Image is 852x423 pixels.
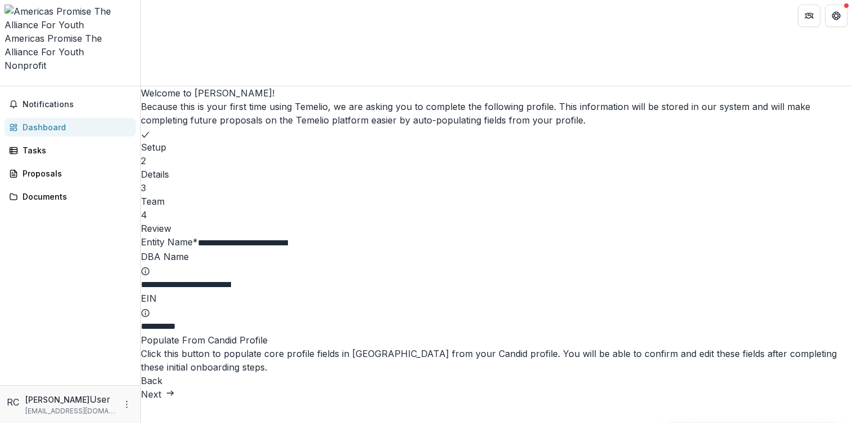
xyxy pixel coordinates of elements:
[141,374,162,387] button: Back
[5,95,136,113] button: Notifications
[23,168,127,179] div: Proposals
[141,127,852,235] div: Progress
[141,236,198,248] label: Entity Name
[141,100,852,127] p: Because this is your first time using Temelio, we are asking you to complete the following profil...
[141,333,268,347] button: Populate From Candid Profile
[5,60,46,71] span: Nonprofit
[23,121,127,133] div: Dashboard
[5,187,136,206] a: Documents
[141,251,852,277] label: DBA Name
[25,394,90,406] p: [PERSON_NAME]
[23,191,127,202] div: Documents
[141,86,852,100] h2: Welcome to [PERSON_NAME]!
[5,32,136,59] div: Americas Promise The Alliance For Youth
[25,406,116,416] p: [EMAIL_ADDRESS][DOMAIN_NAME]
[141,168,852,181] h3: Details
[141,293,852,319] label: EIN
[141,347,852,374] p: Click this button to populate core profile fields in [GEOGRAPHIC_DATA] from your Candid profile. ...
[5,141,136,160] a: Tasks
[141,195,852,208] h3: Team
[141,154,852,168] div: 2
[141,387,175,401] button: Next
[7,395,21,409] div: Rosie Connor
[825,5,847,27] button: Get Help
[141,140,852,154] h3: Setup
[90,393,110,406] p: User
[120,398,134,411] button: More
[5,5,136,32] img: Americas Promise The Alliance For Youth
[23,100,131,109] span: Notifications
[141,222,852,235] h3: Review
[141,181,852,195] div: 3
[141,208,852,222] div: 4
[5,118,136,136] a: Dashboard
[23,144,127,156] div: Tasks
[5,164,136,183] a: Proposals
[798,5,820,27] button: Partners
